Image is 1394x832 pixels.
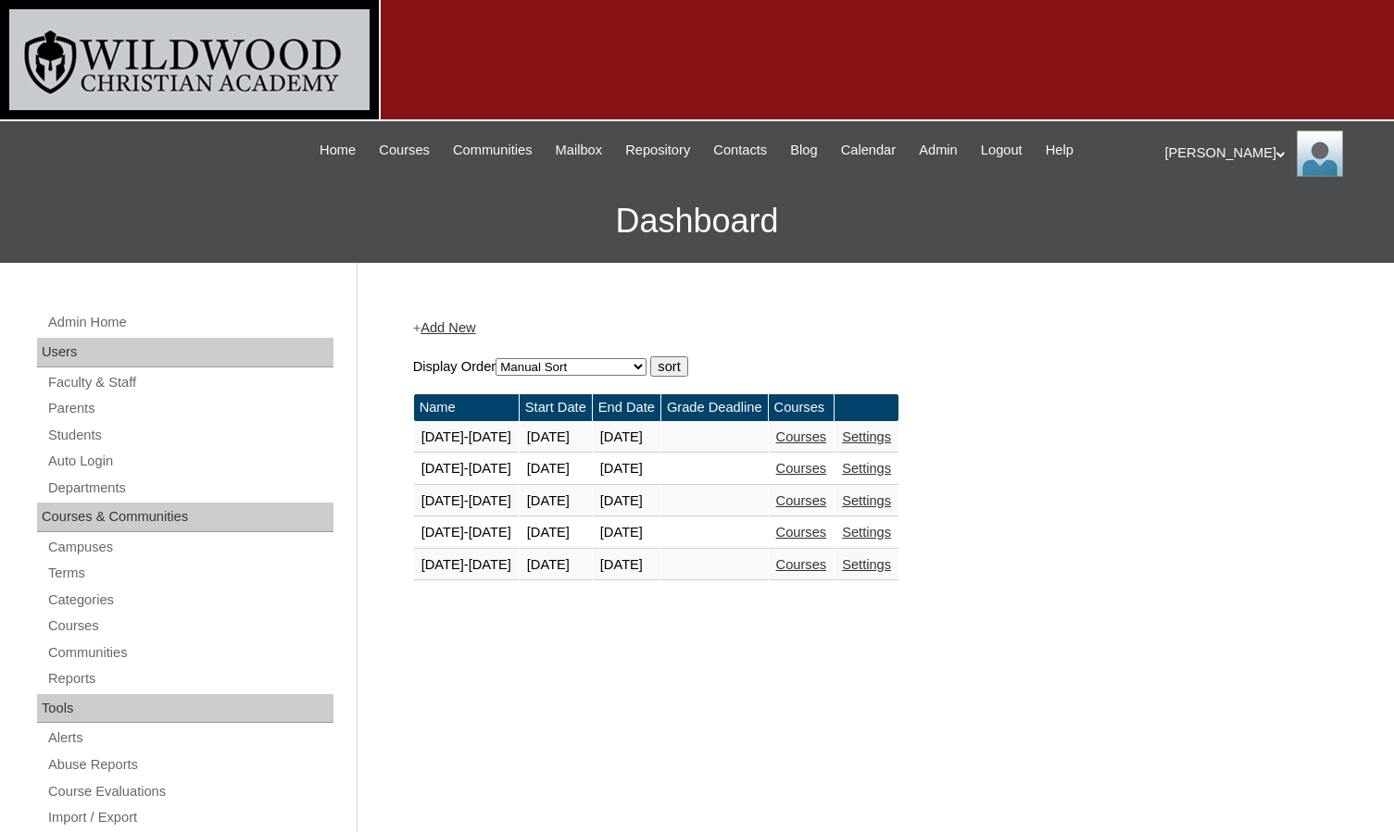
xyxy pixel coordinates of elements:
[414,486,519,517] td: [DATE]-[DATE]
[46,641,333,664] a: Communities
[910,140,967,161] a: Admin
[593,453,660,485] td: [DATE]
[593,422,660,453] td: [DATE]
[841,140,896,161] span: Calendar
[9,180,1385,263] h3: Dashboard
[520,550,592,581] td: [DATE]
[790,140,817,161] span: Blog
[832,140,905,161] a: Calendar
[1297,130,1343,177] img: Melanie Sevilla
[1165,130,1376,177] div: [PERSON_NAME]
[593,550,660,581] td: [DATE]
[37,338,333,367] div: Users
[9,9,370,110] img: logo-white.png
[520,394,592,421] td: Start Date
[842,525,891,540] a: Settings
[556,140,603,161] span: Mailbox
[616,140,699,161] a: Repository
[593,486,660,517] td: [DATE]
[919,140,958,161] span: Admin
[842,493,891,508] a: Settings
[713,140,767,161] span: Contacts
[1046,140,1074,161] span: Help
[46,667,333,690] a: Reports
[414,422,519,453] td: [DATE]-[DATE]
[370,140,439,161] a: Courses
[46,753,333,776] a: Abuse Reports
[520,486,592,517] td: [DATE]
[37,503,333,532] div: Courses & Communities
[46,562,333,585] a: Terms
[593,394,660,421] td: End Date
[414,517,519,549] td: [DATE]-[DATE]
[413,356,1330,377] form: Display Order
[520,453,592,485] td: [DATE]
[704,140,776,161] a: Contacts
[421,320,475,335] a: Add New
[46,615,333,638] a: Courses
[46,424,333,447] a: Students
[46,536,333,559] a: Campuses
[414,394,519,421] td: Name
[842,429,891,444] a: Settings
[413,318,1330,338] div: +
[661,394,768,421] td: Grade Deadline
[781,140,826,161] a: Blog
[414,550,519,581] td: [DATE]-[DATE]
[46,371,333,394] a: Faculty & Staff
[46,589,333,612] a: Categories
[650,356,687,377] input: sort
[776,557,827,572] a: Courses
[520,517,592,549] td: [DATE]
[444,140,542,161] a: Communities
[453,140,533,161] span: Communities
[46,397,333,420] a: Parents
[776,461,827,476] a: Courses
[46,806,333,829] a: Import / Export
[46,477,333,500] a: Departments
[776,525,827,540] a: Courses
[776,493,827,508] a: Courses
[842,461,891,476] a: Settings
[310,140,365,161] a: Home
[625,140,690,161] span: Repository
[46,450,333,473] a: Auto Login
[46,780,333,803] a: Course Evaluations
[46,311,333,334] a: Admin Home
[379,140,430,161] span: Courses
[414,453,519,485] td: [DATE]-[DATE]
[769,394,835,421] td: Courses
[320,140,356,161] span: Home
[776,429,827,444] a: Courses
[842,557,891,572] a: Settings
[520,422,592,453] td: [DATE]
[972,140,1032,161] a: Logout
[981,140,1023,161] span: Logout
[593,517,660,549] td: [DATE]
[37,694,333,724] div: Tools
[546,140,612,161] a: Mailbox
[46,726,333,750] a: Alerts
[1036,140,1083,161] a: Help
